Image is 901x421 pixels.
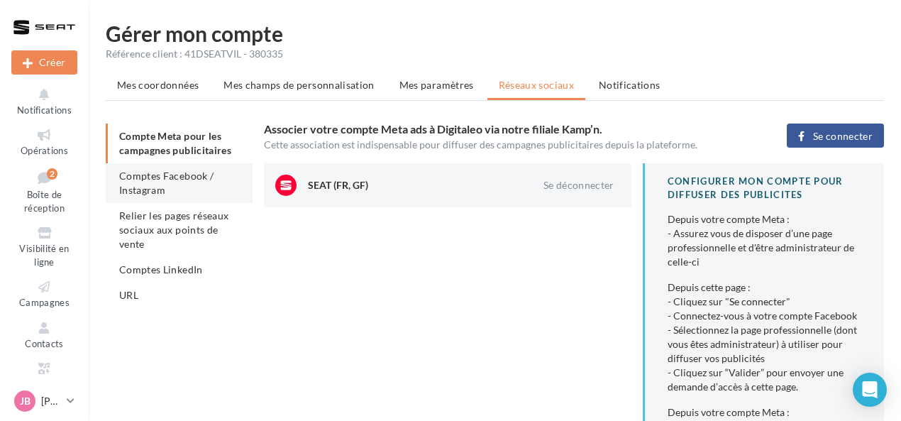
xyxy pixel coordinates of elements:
[119,289,138,301] span: URL
[21,145,68,156] span: Opérations
[599,79,660,91] span: Notifications
[668,280,861,394] div: Depuis cette page : - Cliquez sur "Se connecter" - Connectez-vous à votre compte Facebook - Sélec...
[106,47,884,61] div: Référence client : 41DSEATVIL - 380335
[11,84,77,119] button: Notifications
[119,170,214,196] span: Comptes Facebook / Instagram
[41,394,61,408] p: [PERSON_NAME]
[19,243,69,268] span: Visibilité en ligne
[119,263,203,275] span: Comptes LinkedIn
[47,168,57,180] div: 2
[668,212,861,269] div: Depuis votre compte Meta : - Assurez vous de disposer d’une page professionnelle et d'être admini...
[19,297,70,308] span: Campagnes
[117,79,199,91] span: Mes coordonnées
[399,79,474,91] span: Mes paramètres
[11,165,77,217] a: Boîte de réception2
[11,222,77,270] a: Visibilité en ligne
[11,50,77,75] button: Créer
[11,50,77,75] div: Nouvelle campagne
[264,138,758,152] div: Cette association est indispensable pour diffuser des campagnes publicitaires depuis la plateforme.
[11,358,77,393] a: Médiathèque
[223,79,375,91] span: Mes champs de personnalisation
[538,177,620,194] button: Se déconnecter
[11,317,77,352] a: Contacts
[24,189,65,214] span: Boîte de réception
[11,276,77,311] a: Campagnes
[17,104,72,116] span: Notifications
[119,209,228,250] span: Relier les pages réseaux sociaux aux points de vente
[787,124,884,148] button: Se connecter
[308,178,507,192] div: SEAT (FR, GF)
[668,175,861,201] div: CONFIGURER MON COMPTE POUR DIFFUSER DES PUBLICITES
[20,394,31,408] span: JB
[11,124,77,159] a: Opérations
[25,338,64,349] span: Contacts
[106,23,884,44] h1: Gérer mon compte
[264,124,758,135] h3: Associer votre compte Meta ads à Digitaleo via notre filiale Kamp’n.
[11,388,77,415] a: JB [PERSON_NAME]
[853,373,887,407] div: Open Intercom Messenger
[813,131,873,142] span: Se connecter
